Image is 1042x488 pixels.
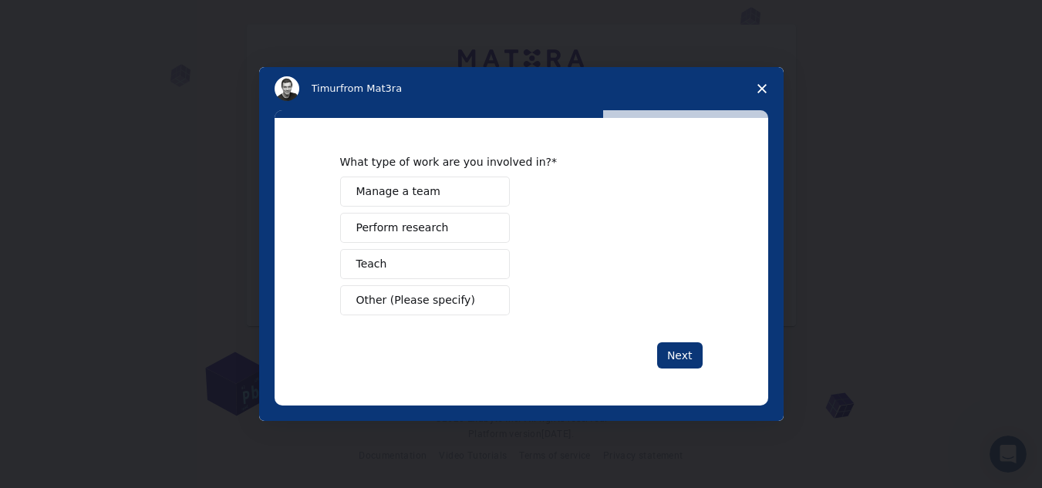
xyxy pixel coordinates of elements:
[340,249,510,279] button: Teach
[340,213,510,243] button: Perform research
[657,342,703,369] button: Next
[356,292,475,308] span: Other (Please specify)
[312,82,340,94] span: Timur
[340,285,510,315] button: Other (Please specify)
[340,82,402,94] span: from Mat3ra
[340,155,679,169] div: What type of work are you involved in?
[275,76,299,101] img: Profile image for Timur
[31,11,86,25] span: Support
[356,256,387,272] span: Teach
[340,177,510,207] button: Manage a team
[356,220,449,236] span: Perform research
[356,183,440,200] span: Manage a team
[740,67,784,110] span: Close survey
